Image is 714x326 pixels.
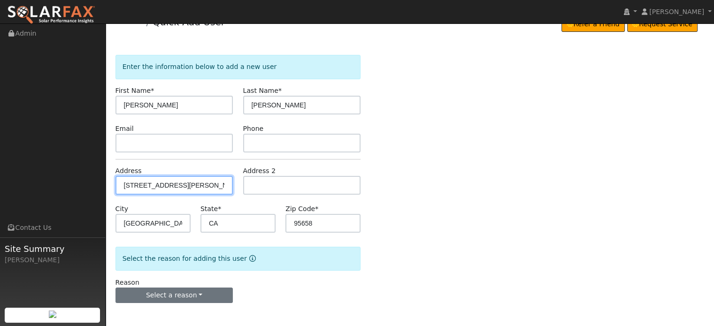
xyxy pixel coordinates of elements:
[243,86,282,96] label: Last Name
[115,278,139,288] label: Reason
[122,18,143,25] a: Admin
[153,16,225,28] a: Quick Add User
[278,87,282,94] span: Required
[627,16,698,32] a: Request Service
[7,5,95,25] img: SolarFax
[49,311,56,318] img: retrieve
[649,8,704,15] span: [PERSON_NAME]
[218,205,221,212] span: Required
[285,204,318,214] label: Zip Code
[115,204,129,214] label: City
[5,243,100,255] span: Site Summary
[115,55,361,79] div: Enter the information below to add a new user
[115,247,361,271] div: Select the reason for adding this user
[243,166,276,176] label: Address 2
[115,288,233,303] button: Select a reason
[243,124,264,134] label: Phone
[5,255,100,265] div: [PERSON_NAME]
[315,205,318,212] span: Required
[115,166,142,176] label: Address
[247,255,256,262] a: Reason for new user
[200,204,221,214] label: State
[115,124,134,134] label: Email
[561,16,625,32] a: Refer a Friend
[115,86,154,96] label: First Name
[151,87,154,94] span: Required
